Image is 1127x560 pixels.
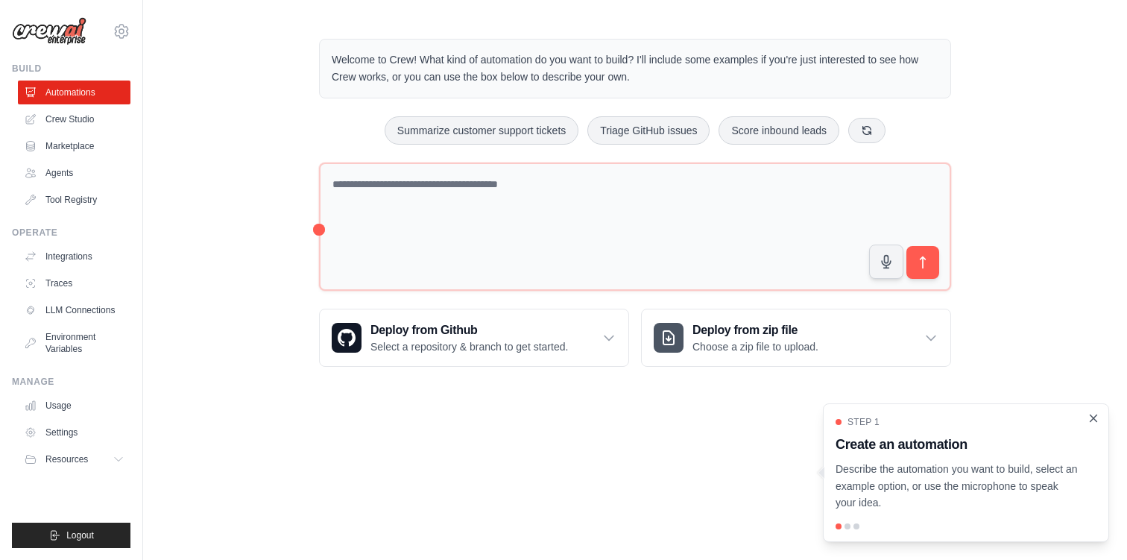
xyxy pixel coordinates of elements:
h3: Create an automation [836,434,1079,455]
p: Welcome to Crew! What kind of automation do you want to build? I'll include some examples if you'... [332,51,938,86]
a: Tool Registry [18,188,130,212]
button: Close walkthrough [1087,412,1099,424]
a: Usage [18,394,130,418]
a: Agents [18,161,130,185]
span: Step 1 [847,416,880,428]
a: Crew Studio [18,107,130,131]
img: Logo [12,17,86,45]
h3: Deploy from zip file [692,321,818,339]
span: Resources [45,453,88,465]
a: Integrations [18,245,130,268]
div: Manage [12,376,130,388]
div: Operate [12,227,130,239]
a: Settings [18,421,130,444]
h3: Deploy from Github [370,321,568,339]
button: Summarize customer support tickets [385,116,578,145]
button: Triage GitHub issues [587,116,710,145]
a: Marketplace [18,134,130,158]
a: Automations [18,81,130,104]
div: Build [12,63,130,75]
button: Score inbound leads [719,116,839,145]
button: Logout [12,523,130,548]
p: Select a repository & branch to get started. [370,339,568,354]
iframe: Chat Widget [1052,488,1127,560]
p: Choose a zip file to upload. [692,339,818,354]
a: Traces [18,271,130,295]
button: Resources [18,447,130,471]
a: LLM Connections [18,298,130,322]
p: Describe the automation you want to build, select an example option, or use the microphone to spe... [836,461,1079,512]
span: Logout [66,529,94,541]
a: Environment Variables [18,325,130,361]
